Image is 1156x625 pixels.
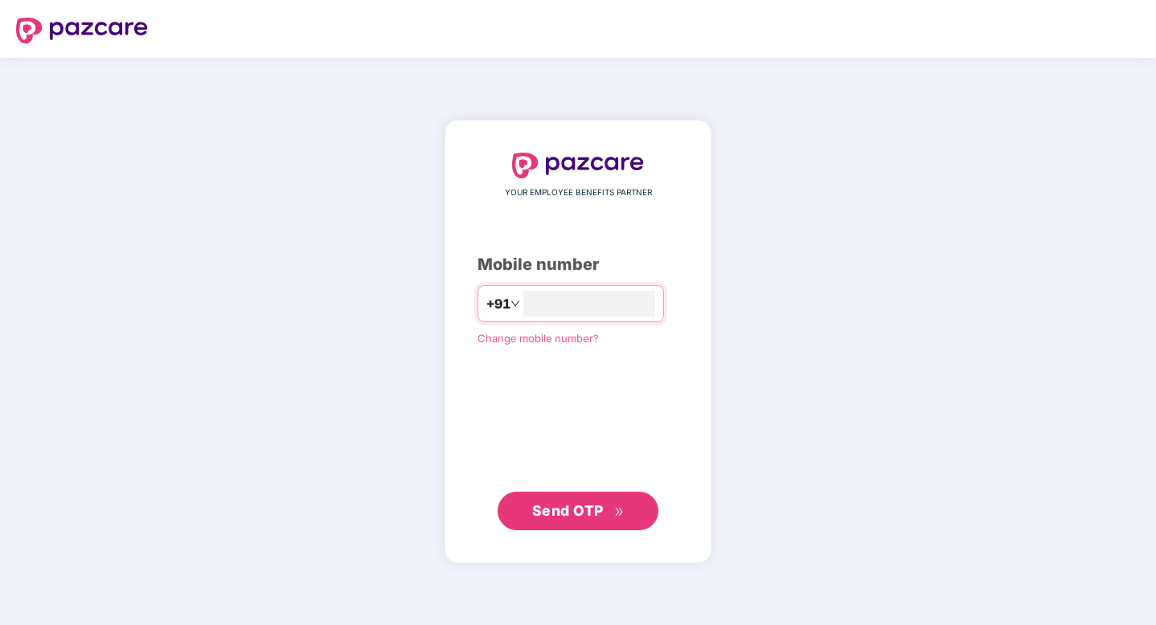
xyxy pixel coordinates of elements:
[16,18,148,43] img: logo
[505,186,652,199] span: YOUR EMPLOYEE BENEFITS PARTNER
[478,332,599,345] a: Change mobile number?
[486,294,510,314] span: +91
[478,252,678,277] div: Mobile number
[498,492,658,530] button: Send OTPdouble-right
[532,502,604,519] span: Send OTP
[614,507,625,517] span: double-right
[510,299,520,308] span: down
[512,153,644,178] img: logo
